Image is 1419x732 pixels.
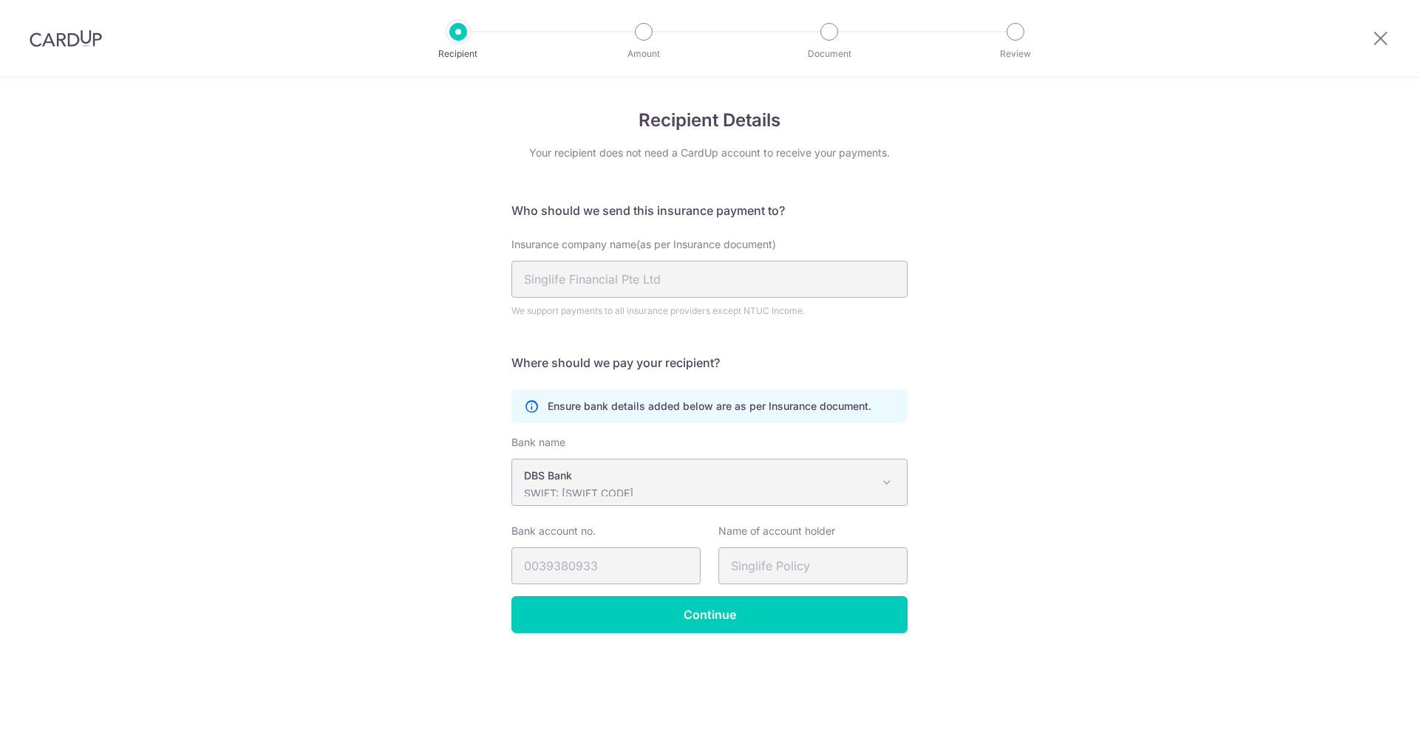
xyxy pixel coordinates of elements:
p: Ensure bank details added below are as per Insurance document. [548,399,871,414]
h5: Where should we pay your recipient? [511,354,908,372]
p: Amount [589,47,698,61]
label: Bank name [511,435,565,450]
p: Recipient [404,47,513,61]
span: DBS Bank [512,459,907,505]
p: DBS Bank [524,468,871,483]
p: Review [961,47,1070,61]
span: Insurance company name(as per Insurance document) [511,238,776,250]
input: Continue [511,596,908,633]
label: Name of account holder [718,524,835,538]
div: Your recipient does not need a CardUp account to receive your payments. [511,146,908,160]
label: Bank account no. [511,524,596,538]
img: CardUp [30,30,102,47]
h4: Recipient Details [511,107,908,134]
p: Document [775,47,884,61]
div: We support payments to all insurance providers except NTUC Income. [511,304,908,318]
iframe: Opens a widget where you can find more information [1324,688,1404,725]
span: DBS Bank [511,459,908,506]
p: SWIFT: [SWIFT_CODE] [524,486,871,501]
h5: Who should we send this insurance payment to? [511,202,908,219]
